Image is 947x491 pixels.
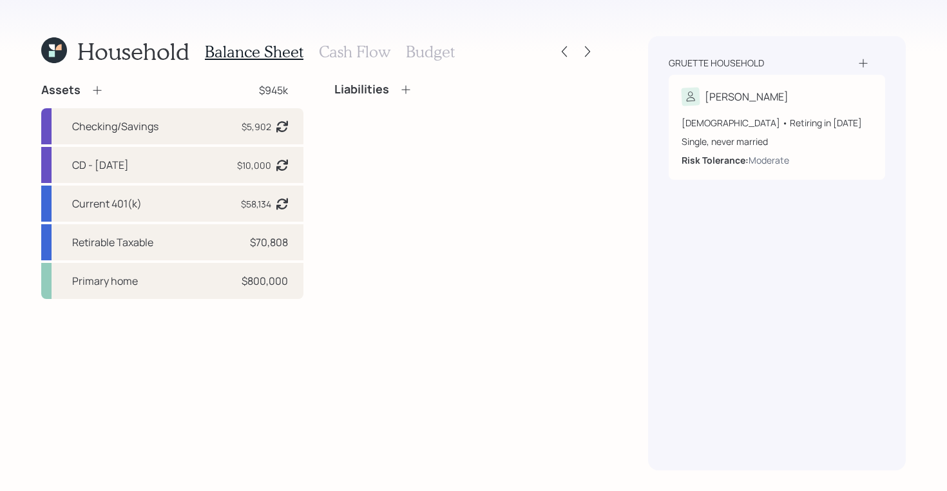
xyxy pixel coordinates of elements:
[705,89,789,104] div: [PERSON_NAME]
[72,235,153,250] div: Retirable Taxable
[205,43,303,61] h3: Balance Sheet
[77,37,189,65] h1: Household
[682,116,872,130] div: [DEMOGRAPHIC_DATA] • Retiring in [DATE]
[682,135,872,148] div: Single, never married
[250,235,288,250] div: $70,808
[749,153,789,167] div: Moderate
[406,43,455,61] h3: Budget
[72,273,138,289] div: Primary home
[334,82,389,97] h4: Liabilities
[41,83,81,97] h4: Assets
[682,154,749,166] b: Risk Tolerance:
[237,159,271,172] div: $10,000
[72,157,129,173] div: CD - [DATE]
[669,57,764,70] div: Gruette household
[319,43,390,61] h3: Cash Flow
[259,82,288,98] div: $945k
[241,197,271,211] div: $58,134
[72,119,158,134] div: Checking/Savings
[242,273,288,289] div: $800,000
[72,196,142,211] div: Current 401(k)
[242,120,271,133] div: $5,902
